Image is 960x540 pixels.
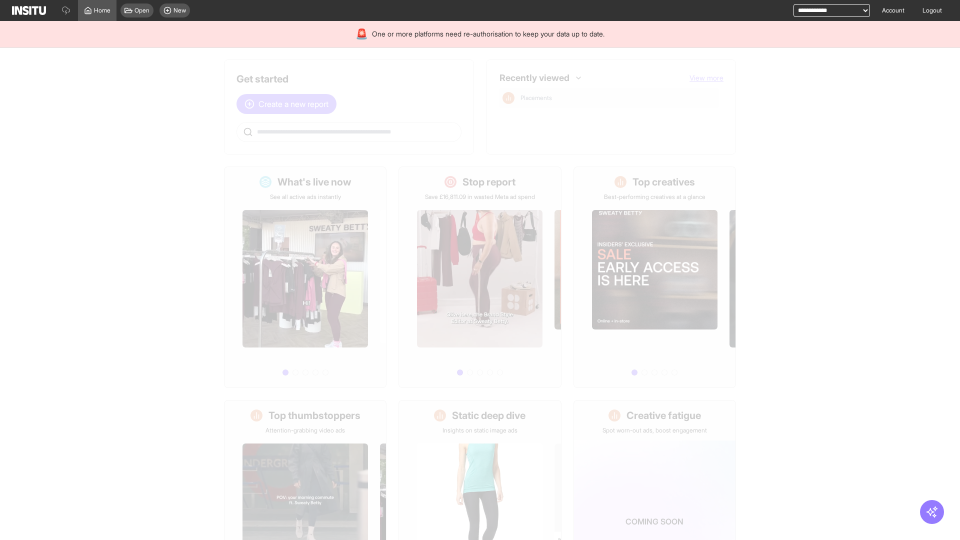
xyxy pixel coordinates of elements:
span: New [173,6,186,14]
span: Open [134,6,149,14]
div: 🚨 [355,27,368,41]
span: One or more platforms need re-authorisation to keep your data up to date. [372,29,604,39]
span: Home [94,6,110,14]
img: Logo [12,6,46,15]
